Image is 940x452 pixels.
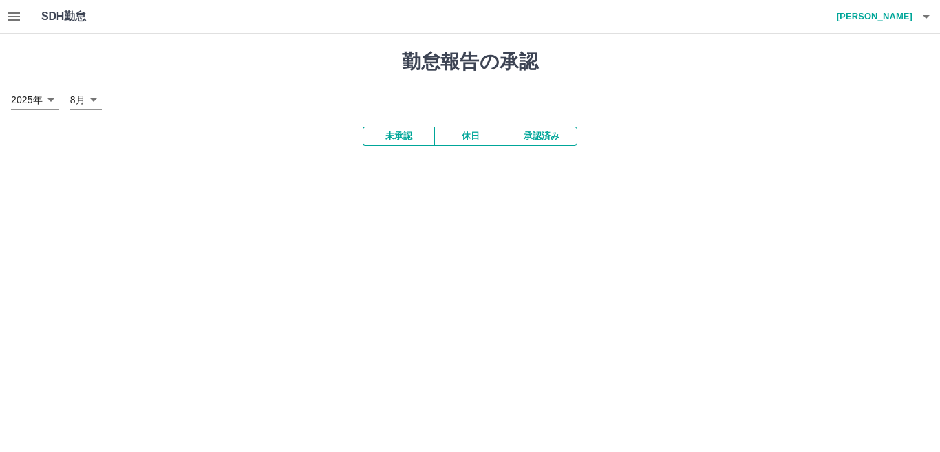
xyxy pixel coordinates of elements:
button: 未承認 [363,127,434,146]
button: 休日 [434,127,506,146]
button: 承認済み [506,127,577,146]
div: 8月 [70,90,102,110]
h1: 勤怠報告の承認 [11,50,929,74]
div: 2025年 [11,90,59,110]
